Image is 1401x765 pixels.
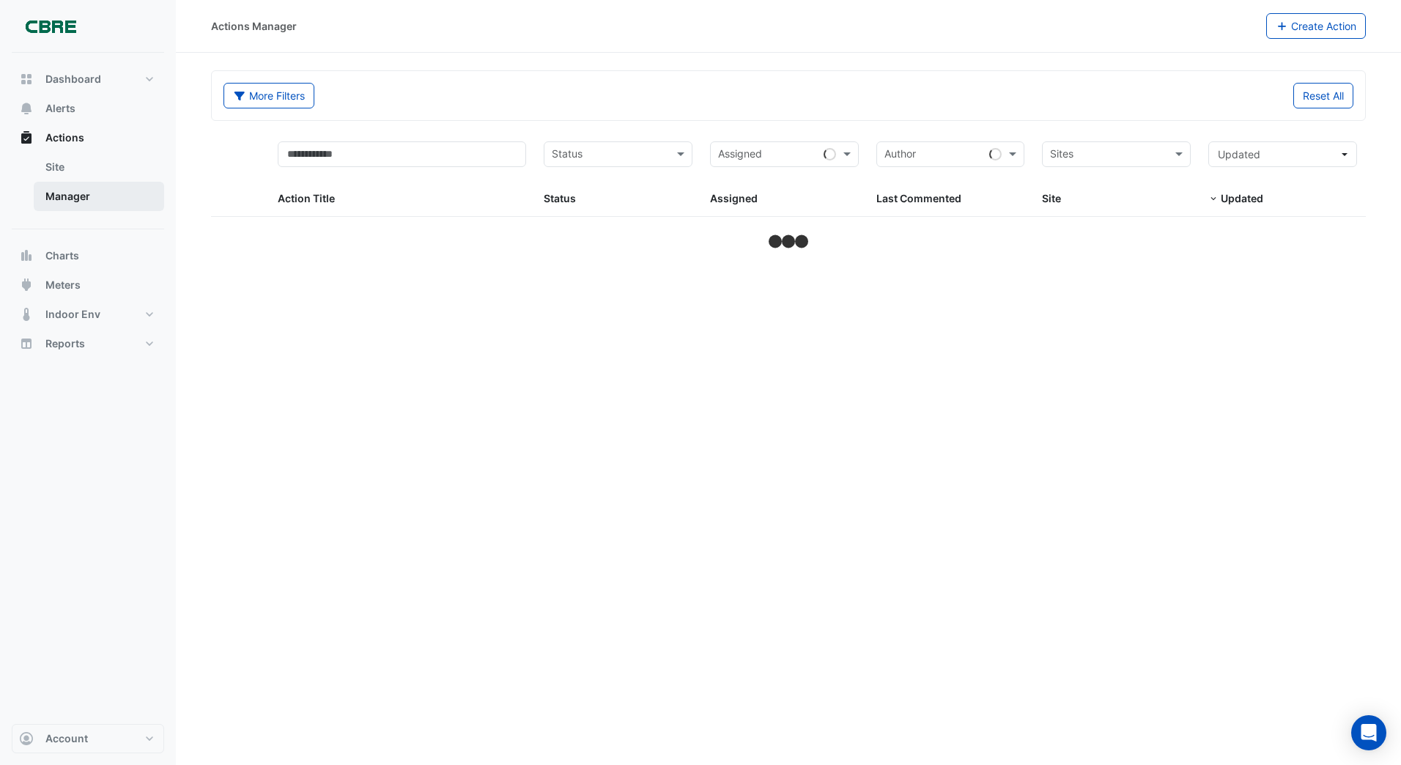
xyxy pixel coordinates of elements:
[12,94,164,123] button: Alerts
[12,152,164,217] div: Actions
[19,72,34,86] app-icon: Dashboard
[12,64,164,94] button: Dashboard
[19,278,34,292] app-icon: Meters
[710,192,758,204] span: Assigned
[876,192,961,204] span: Last Commented
[45,101,75,116] span: Alerts
[19,307,34,322] app-icon: Indoor Env
[45,307,100,322] span: Indoor Env
[19,130,34,145] app-icon: Actions
[45,336,85,351] span: Reports
[544,192,576,204] span: Status
[1208,141,1357,167] button: Updated
[19,101,34,116] app-icon: Alerts
[1266,13,1367,39] button: Create Action
[12,329,164,358] button: Reports
[223,83,314,108] button: More Filters
[12,241,164,270] button: Charts
[12,123,164,152] button: Actions
[1218,148,1260,160] span: Updated
[1042,192,1061,204] span: Site
[34,182,164,211] a: Manager
[12,270,164,300] button: Meters
[19,248,34,263] app-icon: Charts
[19,336,34,351] app-icon: Reports
[45,72,101,86] span: Dashboard
[45,130,84,145] span: Actions
[45,731,88,746] span: Account
[34,152,164,182] a: Site
[18,12,84,41] img: Company Logo
[1351,715,1386,750] div: Open Intercom Messenger
[1221,192,1263,204] span: Updated
[12,724,164,753] button: Account
[12,300,164,329] button: Indoor Env
[278,192,335,204] span: Action Title
[1293,83,1353,108] button: Reset All
[211,18,297,34] div: Actions Manager
[45,248,79,263] span: Charts
[45,278,81,292] span: Meters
